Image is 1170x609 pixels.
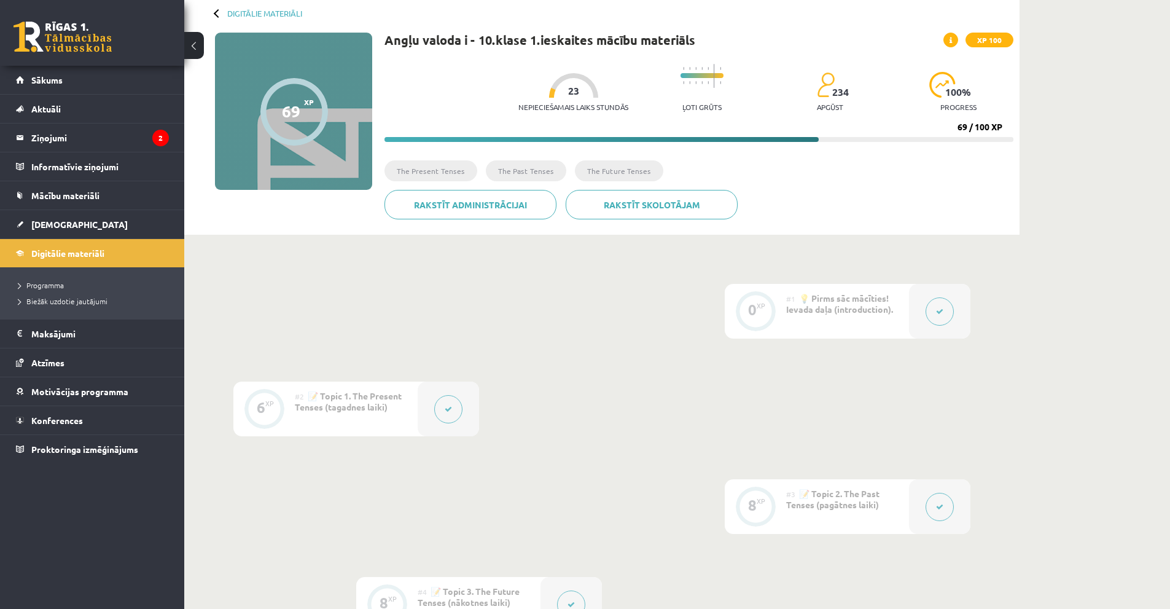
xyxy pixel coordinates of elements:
[683,81,684,84] img: icon-short-line-57e1e144782c952c97e751825c79c345078a6d821885a25fce030b3d8c18986b.svg
[832,87,849,98] span: 234
[714,64,715,88] img: icon-long-line-d9ea69661e0d244f92f715978eff75569469978d946b2353a9bb055b3ed8787d.svg
[16,406,169,434] a: Konferences
[31,386,128,397] span: Motivācijas programma
[31,190,99,201] span: Mācību materiāli
[31,415,83,426] span: Konferences
[708,67,709,70] img: icon-short-line-57e1e144782c952c97e751825c79c345078a6d821885a25fce030b3d8c18986b.svg
[295,390,402,412] span: 📝 Topic 1. The Present Tenses (tagadnes laiki)
[18,280,64,290] span: Programma
[940,103,977,111] p: progress
[748,304,757,315] div: 0
[486,160,566,181] li: The Past Tenses
[227,9,302,18] a: Digitālie materiāli
[817,103,843,111] p: apgūst
[152,130,169,146] i: 2
[701,67,703,70] img: icon-short-line-57e1e144782c952c97e751825c79c345078a6d821885a25fce030b3d8c18986b.svg
[757,302,765,309] div: XP
[786,294,795,304] span: #1
[304,98,314,106] span: XP
[965,33,1013,47] span: XP 100
[682,103,722,111] p: Ļoti grūts
[31,103,61,114] span: Aktuāli
[31,444,138,455] span: Proktoringa izmēģinājums
[384,33,695,47] h1: Angļu valoda i - 10.klase 1.ieskaites mācību materiāls
[16,435,169,463] a: Proktoringa izmēģinājums
[282,102,300,120] div: 69
[18,280,172,291] a: Programma
[701,81,703,84] img: icon-short-line-57e1e144782c952c97e751825c79c345078a6d821885a25fce030b3d8c18986b.svg
[31,124,169,152] legend: Ziņojumi
[748,500,757,511] div: 8
[16,348,169,377] a: Atzīmes
[16,210,169,238] a: [DEMOGRAPHIC_DATA]
[575,160,663,181] li: The Future Tenses
[786,488,879,510] span: 📝 Topic 2. The Past Tenses (pagātnes laiki)
[265,400,274,407] div: XP
[418,587,427,597] span: #4
[817,72,835,98] img: students-c634bb4e5e11cddfef0936a35e636f08e4e9abd3cc4e673bd6f9a4125e45ecb1.svg
[16,320,169,348] a: Maksājumi
[16,152,169,181] a: Informatīvie ziņojumi
[14,22,112,52] a: Rīgas 1. Tālmācības vidusskola
[518,103,628,111] p: Nepieciešamais laiks stundās
[418,586,520,608] span: 📝 Topic 3. The Future Tenses (nākotnes laiki)
[380,597,388,608] div: 8
[18,296,172,307] a: Biežāk uzdotie jautājumi
[695,67,696,70] img: icon-short-line-57e1e144782c952c97e751825c79c345078a6d821885a25fce030b3d8c18986b.svg
[18,296,107,306] span: Biežāk uzdotie jautājumi
[16,377,169,406] a: Motivācijas programma
[683,67,684,70] img: icon-short-line-57e1e144782c952c97e751825c79c345078a6d821885a25fce030b3d8c18986b.svg
[295,391,304,401] span: #2
[689,81,690,84] img: icon-short-line-57e1e144782c952c97e751825c79c345078a6d821885a25fce030b3d8c18986b.svg
[689,67,690,70] img: icon-short-line-57e1e144782c952c97e751825c79c345078a6d821885a25fce030b3d8c18986b.svg
[388,595,397,602] div: XP
[929,72,956,98] img: icon-progress-161ccf0a02000e728c5f80fcf4c31c7af3da0e1684b2b1d7c360e028c24a22f1.svg
[384,160,477,181] li: The Present Tenses
[16,124,169,152] a: Ziņojumi2
[16,181,169,210] a: Mācību materiāli
[16,66,169,94] a: Sākums
[31,219,128,230] span: [DEMOGRAPHIC_DATA]
[257,402,265,413] div: 6
[945,87,972,98] span: 100 %
[566,190,738,219] a: Rakstīt skolotājam
[708,81,709,84] img: icon-short-line-57e1e144782c952c97e751825c79c345078a6d821885a25fce030b3d8c18986b.svg
[695,81,696,84] img: icon-short-line-57e1e144782c952c97e751825c79c345078a6d821885a25fce030b3d8c18986b.svg
[31,320,169,348] legend: Maksājumi
[720,67,721,70] img: icon-short-line-57e1e144782c952c97e751825c79c345078a6d821885a25fce030b3d8c18986b.svg
[31,74,63,85] span: Sākums
[786,489,795,499] span: #3
[384,190,556,219] a: Rakstīt administrācijai
[16,239,169,267] a: Digitālie materiāli
[31,152,169,181] legend: Informatīvie ziņojumi
[720,81,721,84] img: icon-short-line-57e1e144782c952c97e751825c79c345078a6d821885a25fce030b3d8c18986b.svg
[568,85,579,96] span: 23
[31,248,104,259] span: Digitālie materiāli
[31,357,64,368] span: Atzīmes
[16,95,169,123] a: Aktuāli
[757,498,765,505] div: XP
[786,293,893,315] span: 💡 Pirms sāc mācīties! Ievada daļa (introduction).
